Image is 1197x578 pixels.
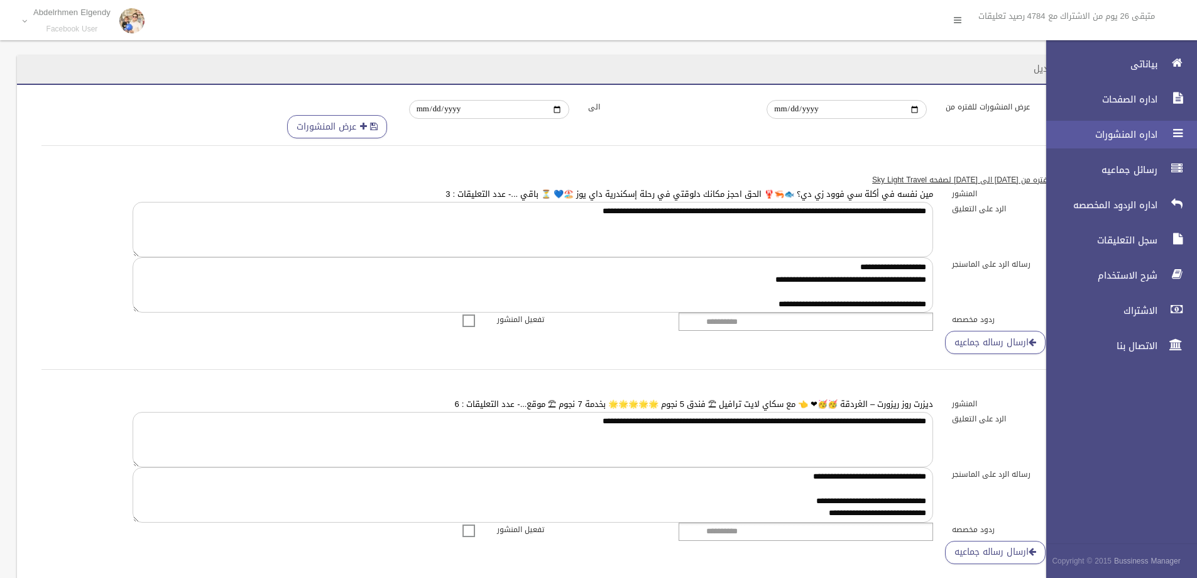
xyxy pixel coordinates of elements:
a: ديزرت روز ريزورت – الغردقة 🥳🥳❤ 👈 مع سكاي لايت ترافيل ⛱ فندق 5 نجوم 🌟🌟🌟🌟🌟 بخدمة 7 نجوم ⛱ موقع...- ... [454,396,933,412]
label: ردود مخصصه [943,523,1125,536]
span: رسائل جماعيه [1036,164,1161,176]
p: Abdelrhmen Elgendy [33,8,111,17]
a: الاشتراك [1036,297,1197,325]
span: بياناتى [1036,58,1161,70]
label: المنشور [943,397,1125,411]
a: اداره الصفحات [1036,86,1197,113]
u: قائمه ب 50 منشور للفتره من [DATE] الى [DATE] لصفحه Sky Light Travel [872,173,1115,187]
a: سجل التعليقات [1036,226,1197,254]
a: اداره الردود المخصصه [1036,191,1197,219]
a: بياناتى [1036,50,1197,78]
label: تفعيل المنشور [488,313,670,326]
span: اداره الصفحات [1036,93,1161,106]
label: رساله الرد على الماسنجر [943,467,1125,481]
a: رسائل جماعيه [1036,156,1197,184]
a: الاتصال بنا [1036,332,1197,360]
label: المنشور [943,187,1125,201]
span: شرح الاستخدام [1036,269,1161,282]
label: رساله الرد على الماسنجر [943,257,1125,271]
a: اداره المنشورات [1036,121,1197,148]
button: عرض المنشورات [287,115,387,138]
span: الاشتراك [1036,304,1161,317]
span: سجل التعليقات [1036,234,1161,247]
label: عرض المنشورات للفتره من [936,100,1115,114]
a: ارسال رساله جماعيه [945,331,1046,354]
a: ارسال رساله جماعيه [945,541,1046,564]
strong: Bussiness Manager [1114,554,1181,568]
label: ردود مخصصه [943,313,1125,326]
span: Copyright © 2015 [1052,554,1112,568]
a: شرح الاستخدام [1036,262,1197,289]
label: تفعيل المنشور [488,523,670,536]
span: اداره المنشورات [1036,128,1161,141]
a: مين نفسه في أكلة سي فوود زي دي؟ 🐟🦐🦞 الحق احجز مكانك دلوقتي في رحلة إسكندرية داي يوز 🏖️💙 ⏳ باقي ..... [445,186,933,202]
span: اداره الردود المخصصه [1036,199,1161,211]
header: اداره المنشورات / تعديل [1019,57,1140,81]
label: الرد على التعليق [943,412,1125,426]
label: الرد على التعليق [943,202,1125,216]
small: Facebook User [33,25,111,34]
label: الى [579,100,758,114]
span: الاتصال بنا [1036,340,1161,352]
